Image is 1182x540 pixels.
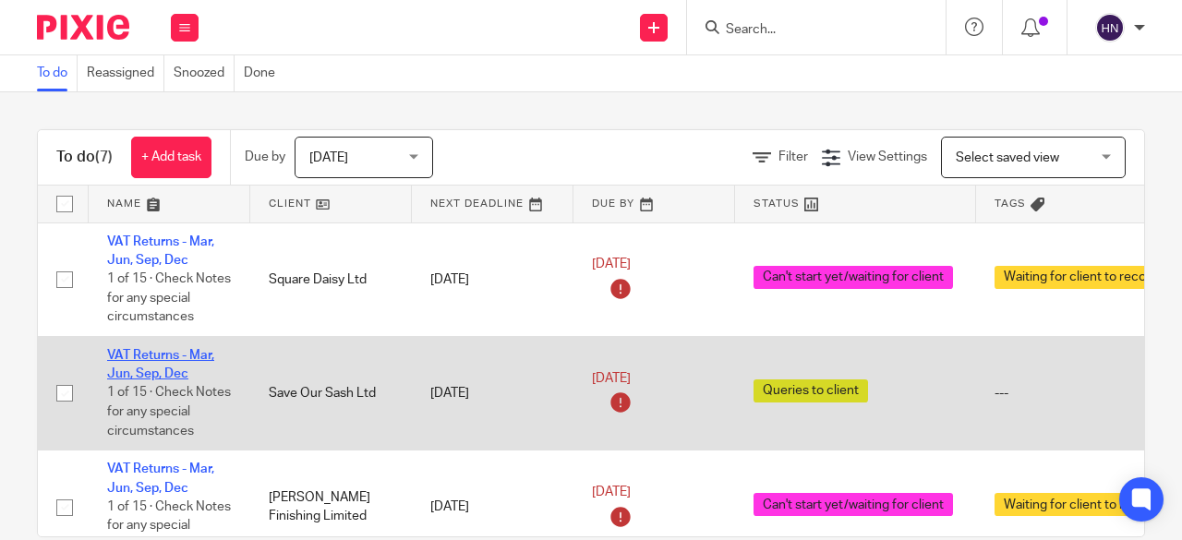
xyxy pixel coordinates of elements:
[412,336,573,450] td: [DATE]
[37,55,78,91] a: To do
[592,486,631,498] span: [DATE]
[592,372,631,385] span: [DATE]
[107,349,214,380] a: VAT Returns - Mar, Jun, Sep, Dec
[956,151,1059,164] span: Select saved view
[107,235,214,267] a: VAT Returns - Mar, Jun, Sep, Dec
[848,150,927,163] span: View Settings
[754,493,953,516] span: Can't start yet/waiting for client
[412,222,573,336] td: [DATE]
[754,266,953,289] span: Can't start yet/waiting for client
[244,55,284,91] a: Done
[174,55,235,91] a: Snoozed
[37,15,129,40] img: Pixie
[309,151,348,164] span: [DATE]
[778,150,808,163] span: Filter
[245,148,285,166] p: Due by
[56,148,113,167] h1: To do
[131,137,211,178] a: + Add task
[87,55,164,91] a: Reassigned
[1095,13,1125,42] img: svg%3E
[754,379,868,402] span: Queries to client
[107,272,231,323] span: 1 of 15 · Check Notes for any special circumstances
[95,150,113,164] span: (7)
[724,22,890,39] input: Search
[250,222,412,336] td: Square Daisy Ltd
[995,198,1026,209] span: Tags
[592,258,631,271] span: [DATE]
[107,387,231,438] span: 1 of 15 · Check Notes for any special circumstances
[107,462,214,494] a: VAT Returns - Mar, Jun, Sep, Dec
[250,336,412,450] td: Save Our Sash Ltd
